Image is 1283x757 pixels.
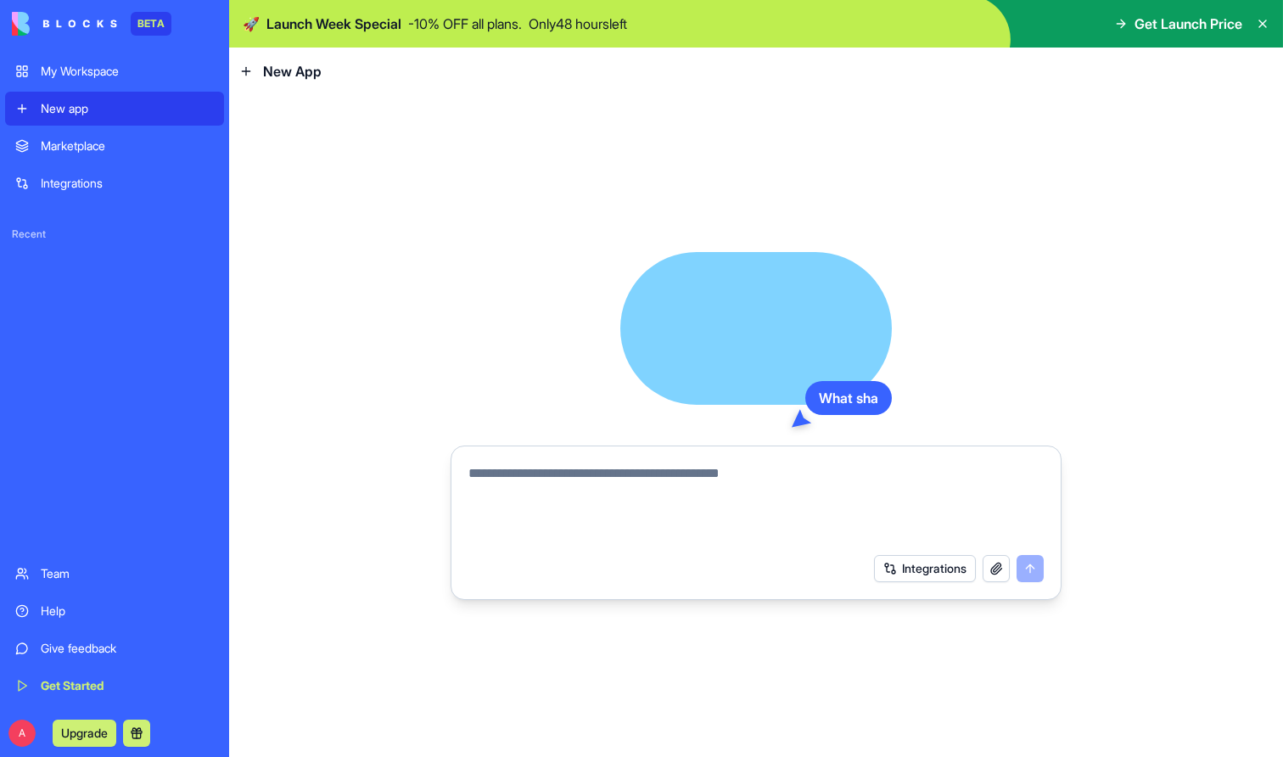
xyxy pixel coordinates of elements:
div: New app [41,100,214,117]
p: - 10 % OFF all plans. [408,14,522,34]
button: Upgrade [53,720,116,747]
a: My Workspace [5,54,224,88]
a: Help [5,594,224,628]
div: Help [41,603,214,620]
a: Upgrade [53,724,116,741]
span: New App [263,61,322,81]
div: What sha [805,381,892,415]
span: Recent [5,227,224,241]
a: Team [5,557,224,591]
div: My Workspace [41,63,214,80]
div: BETA [131,12,171,36]
a: Give feedback [5,631,224,665]
a: Get Started [5,669,224,703]
span: Get Launch Price [1135,14,1242,34]
span: Launch Week Special [266,14,401,34]
button: Integrations [874,555,976,582]
div: Team [41,565,214,582]
div: Give feedback [41,640,214,657]
div: Get Started [41,677,214,694]
img: logo [12,12,117,36]
div: Integrations [41,175,214,192]
a: Marketplace [5,129,224,163]
div: Marketplace [41,137,214,154]
a: Integrations [5,166,224,200]
p: Only 48 hours left [529,14,627,34]
a: New app [5,92,224,126]
a: BETA [12,12,171,36]
span: 🚀 [243,14,260,34]
span: A [8,720,36,747]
